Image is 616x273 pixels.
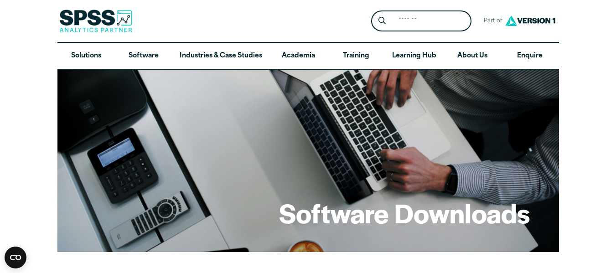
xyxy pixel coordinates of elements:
[279,195,530,231] h1: Software Downloads
[385,43,444,69] a: Learning Hub
[57,43,115,69] a: Solutions
[378,17,386,25] svg: Search magnifying glass icon
[501,43,559,69] a: Enquire
[172,43,269,69] a: Industries & Case Studies
[59,10,132,32] img: SPSS Analytics Partner
[479,15,503,28] span: Part of
[5,247,26,268] button: Open CMP widget
[327,43,384,69] a: Training
[371,10,471,32] form: Site Header Search Form
[373,13,390,30] button: Search magnifying glass icon
[269,43,327,69] a: Academia
[444,43,501,69] a: About Us
[57,43,559,69] nav: Desktop version of site main menu
[115,43,172,69] a: Software
[503,12,558,29] img: Version1 Logo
